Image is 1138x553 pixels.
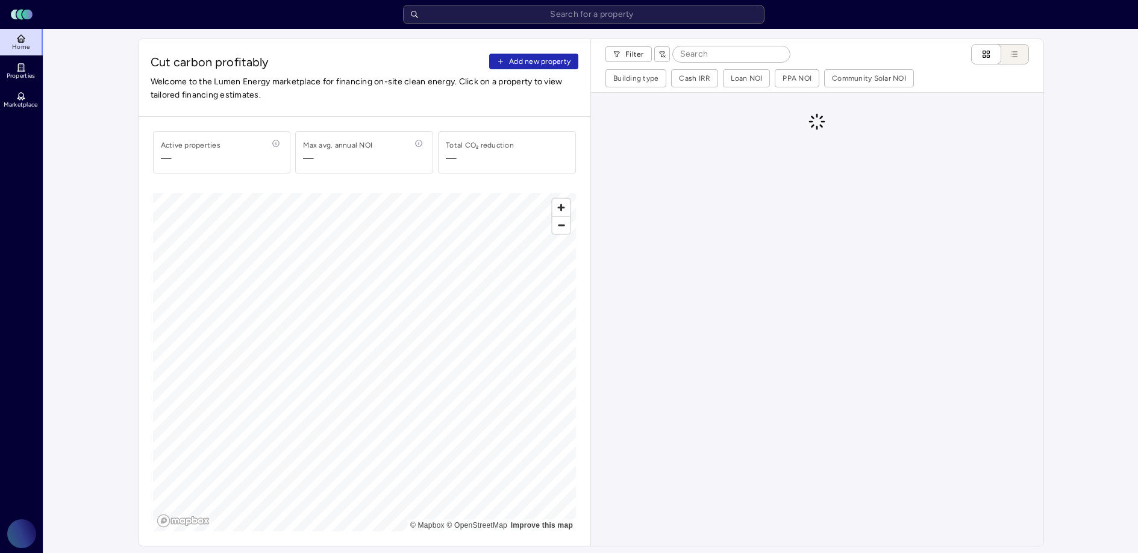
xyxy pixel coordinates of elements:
[151,54,485,70] span: Cut carbon profitably
[679,72,710,84] div: Cash IRR
[410,521,445,530] a: Mapbox
[161,139,220,151] div: Active properties
[731,72,762,84] div: Loan NOI
[7,72,36,80] span: Properties
[552,217,570,234] span: Zoom out
[775,70,819,87] button: PPA NOI
[446,151,457,166] div: —
[605,46,652,62] button: Filter
[832,72,906,84] div: Community Solar NOI
[151,75,579,102] span: Welcome to the Lumen Energy marketplace for financing on-site clean energy. Click on a property t...
[672,70,718,87] button: Cash IRR
[724,70,769,87] button: Loan NOI
[12,43,30,51] span: Home
[4,101,37,108] span: Marketplace
[625,48,644,60] span: Filter
[446,139,514,151] div: Total CO₂ reduction
[552,199,570,216] button: Zoom in
[673,46,790,62] input: Search
[825,70,913,87] button: Community Solar NOI
[552,216,570,234] button: Zoom out
[783,72,811,84] div: PPA NOI
[161,151,220,166] span: —
[606,70,666,87] button: Building type
[403,5,764,24] input: Search for a property
[157,514,210,528] a: Mapbox logo
[613,72,658,84] div: Building type
[303,139,372,151] div: Max avg. annual NOI
[509,55,571,67] span: Add new property
[489,54,578,69] button: Add new property
[303,151,372,166] span: —
[446,521,507,530] a: OpenStreetMap
[989,44,1029,64] button: List view
[511,521,573,530] a: Map feedback
[153,193,577,531] canvas: Map
[971,44,1001,64] button: Cards view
